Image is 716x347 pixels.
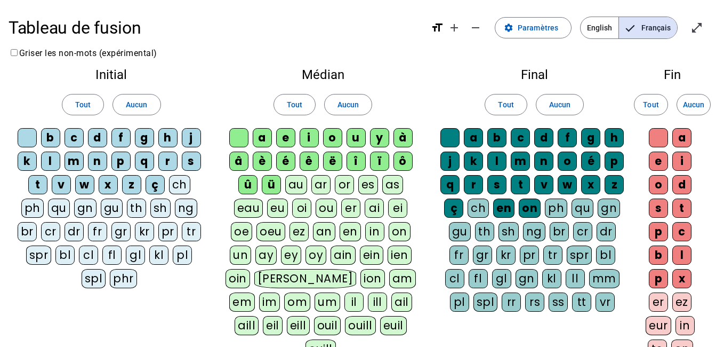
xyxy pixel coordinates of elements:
[88,152,107,171] div: n
[534,152,553,171] div: n
[324,94,372,115] button: Aucun
[234,199,263,218] div: eau
[158,128,178,147] div: h
[18,222,37,241] div: br
[281,246,301,265] div: ey
[464,152,483,171] div: k
[41,222,60,241] div: cr
[519,199,541,218] div: on
[315,293,340,312] div: um
[431,21,444,34] mat-icon: format_size
[182,222,201,241] div: tr
[520,246,539,265] div: pr
[596,246,615,265] div: bl
[502,293,521,312] div: rr
[112,94,160,115] button: Aucun
[169,175,190,194] div: ch
[289,222,309,241] div: ez
[127,199,146,218] div: th
[149,246,168,265] div: kl
[543,246,562,265] div: tr
[542,269,561,288] div: kl
[358,175,378,194] div: es
[686,17,707,38] button: Entrer en plein écran
[534,128,553,147] div: d
[649,246,668,265] div: b
[347,152,366,171] div: î
[468,199,489,218] div: ch
[287,98,302,111] span: Tout
[263,316,283,335] div: eil
[690,21,703,34] mat-icon: open_in_full
[126,98,147,111] span: Aucun
[111,128,131,147] div: f
[444,199,463,218] div: ç
[675,316,695,335] div: in
[360,269,385,288] div: ion
[485,94,527,115] button: Tout
[649,199,668,218] div: s
[672,293,691,312] div: ez
[672,128,691,147] div: a
[549,293,568,312] div: ss
[370,152,389,171] div: ï
[511,175,530,194] div: t
[493,199,514,218] div: en
[368,293,387,312] div: ill
[473,293,498,312] div: spl
[464,175,483,194] div: r
[391,293,412,312] div: ail
[534,175,553,194] div: v
[605,128,624,147] div: h
[253,152,272,171] div: è
[511,128,530,147] div: c
[41,152,60,171] div: l
[158,222,178,241] div: pr
[393,152,413,171] div: ô
[316,199,337,218] div: ou
[388,199,407,218] div: ei
[649,222,668,241] div: p
[18,152,37,171] div: k
[523,222,545,241] div: ng
[122,175,141,194] div: z
[52,175,71,194] div: v
[496,246,516,265] div: kr
[273,94,316,115] button: Tout
[518,21,558,34] span: Paramètres
[88,222,107,241] div: fr
[465,17,486,38] button: Diminuer la taille de la police
[683,98,704,111] span: Aucun
[573,222,592,241] div: cr
[21,199,44,218] div: ph
[173,246,192,265] div: pl
[285,175,307,194] div: au
[313,222,335,241] div: an
[229,293,255,312] div: em
[634,94,668,115] button: Tout
[256,222,285,241] div: oeu
[360,246,384,265] div: ein
[235,316,259,335] div: aill
[677,94,711,115] button: Aucun
[649,175,668,194] div: o
[581,175,600,194] div: x
[581,17,618,38] span: English
[382,175,403,194] div: as
[567,246,592,265] div: spr
[175,199,197,218] div: ng
[182,152,201,171] div: s
[487,175,506,194] div: s
[572,293,591,312] div: tt
[605,175,624,194] div: z
[79,246,98,265] div: cl
[26,246,52,265] div: spr
[558,128,577,147] div: f
[393,128,413,147] div: à
[516,269,538,288] div: gn
[448,21,461,34] mat-icon: add
[28,175,47,194] div: t
[558,152,577,171] div: o
[323,128,342,147] div: o
[672,175,691,194] div: d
